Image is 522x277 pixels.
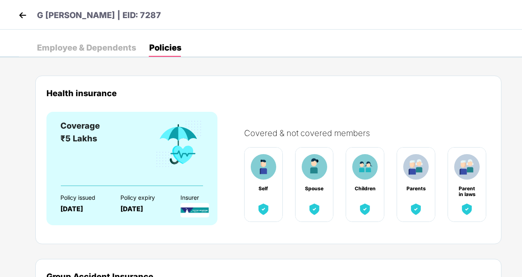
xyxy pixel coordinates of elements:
img: benefitCardImg [302,154,327,180]
img: benefitCardImg [358,202,372,217]
div: Policy issued [60,194,106,201]
div: Employee & Dependents [37,44,136,52]
div: Policies [149,44,181,52]
div: Spouse [304,186,325,192]
img: benefitCardImg [460,202,474,217]
div: [DATE] [120,205,166,213]
img: InsurerLogo [180,203,209,217]
div: Covered & not covered members [244,128,499,138]
img: benefitCardImg [409,202,423,217]
div: Parents [405,186,427,192]
img: benefitCardImg [251,154,276,180]
div: [DATE] [60,205,106,213]
div: Self [253,186,274,192]
img: benefitCardImg [307,202,322,217]
p: G [PERSON_NAME] | EID: 7287 [37,9,161,22]
div: Insurer [180,194,226,201]
img: benefitCardImg [155,120,203,169]
div: Health insurance [46,88,490,98]
img: back [16,9,29,21]
div: Policy expiry [120,194,166,201]
img: benefitCardImg [352,154,378,180]
img: benefitCardImg [403,154,429,180]
img: benefitCardImg [454,154,480,180]
div: Coverage [60,120,100,132]
div: Parent in laws [456,186,478,192]
div: Children [354,186,376,192]
span: ₹5 Lakhs [60,134,97,143]
img: benefitCardImg [256,202,271,217]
